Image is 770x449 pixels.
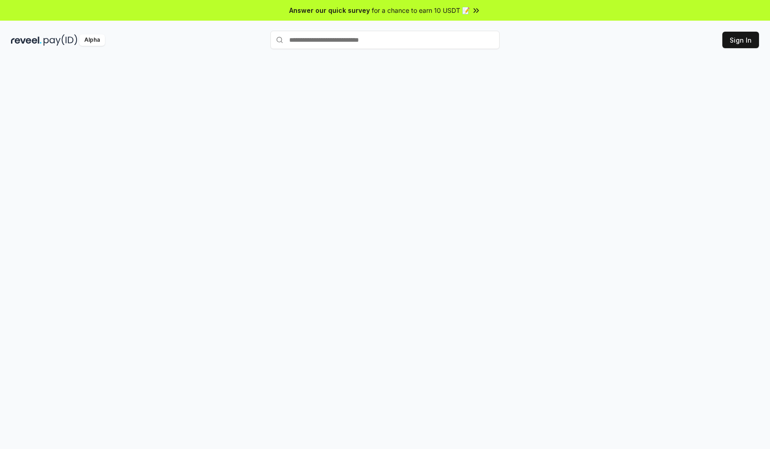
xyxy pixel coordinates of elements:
[44,34,77,46] img: pay_id
[79,34,105,46] div: Alpha
[289,6,370,15] span: Answer our quick survey
[722,32,759,48] button: Sign In
[372,6,470,15] span: for a chance to earn 10 USDT 📝
[11,34,42,46] img: reveel_dark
